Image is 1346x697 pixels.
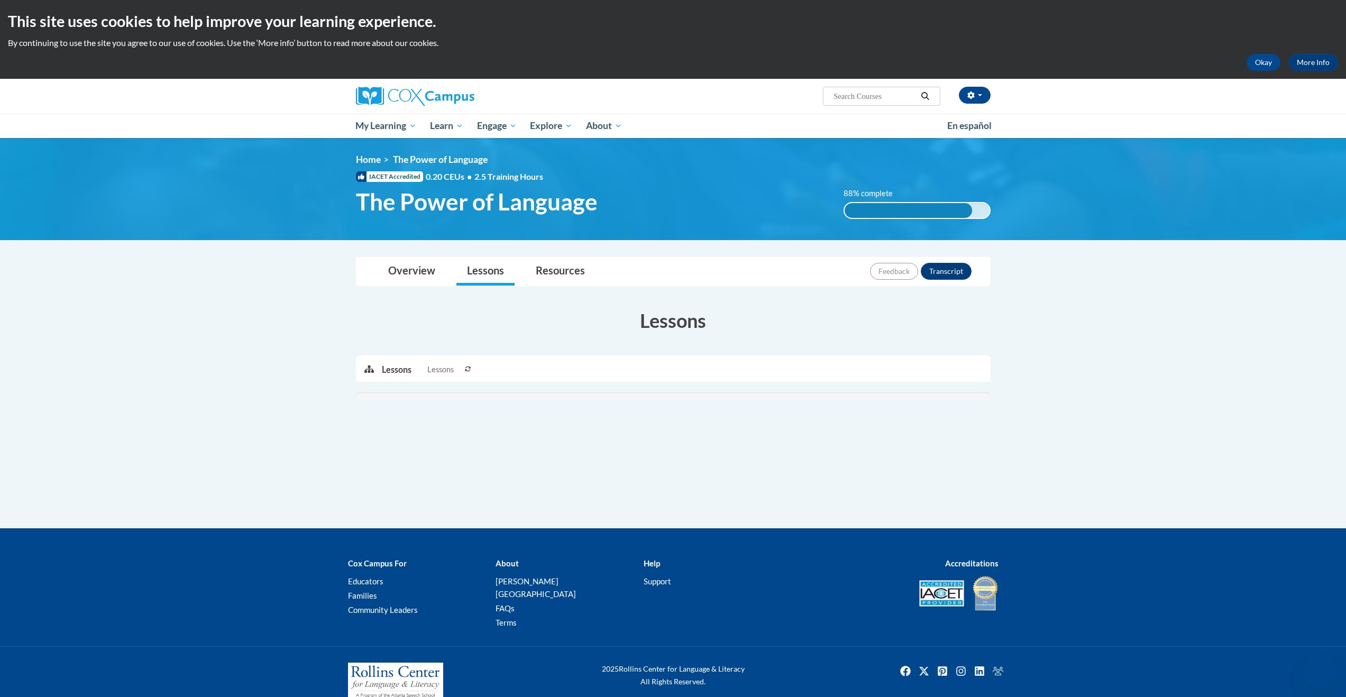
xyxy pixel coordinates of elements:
[356,307,991,334] h3: Lessons
[393,154,488,165] span: The Power of Language
[8,37,1338,49] p: By continuing to use the site you agree to our use of cookies. Use the ‘More info’ button to read...
[356,87,557,106] a: Cox Campus
[348,558,407,568] b: Cox Campus For
[990,663,1006,680] a: Facebook Group
[915,663,932,680] img: Twitter icon
[378,258,446,286] a: Overview
[602,664,619,673] span: 2025
[971,663,988,680] a: Linkedin
[870,263,918,280] button: Feedback
[348,576,383,586] a: Educators
[477,120,517,132] span: Engage
[971,663,988,680] img: LinkedIn icon
[348,605,418,615] a: Community Leaders
[8,11,1338,32] h2: This site uses cookies to help improve your learning experience.
[897,663,914,680] a: Facebook
[586,120,622,132] span: About
[844,188,904,199] label: 88% complete
[496,558,519,568] b: About
[426,171,474,182] span: 0.20 CEUs
[456,258,515,286] a: Lessons
[382,364,411,375] p: Lessons
[940,115,999,137] a: En español
[356,171,423,182] span: IACET Accredited
[496,603,515,613] a: FAQs
[530,120,572,132] span: Explore
[470,114,524,138] a: Engage
[356,154,381,165] a: Home
[990,663,1006,680] img: Facebook group icon
[356,188,598,216] span: The Power of Language
[467,171,472,181] span: •
[972,575,999,612] img: IDA® Accredited
[525,258,596,286] a: Resources
[356,87,474,106] img: Cox Campus
[845,203,972,218] div: 88% complete
[953,663,969,680] a: Instagram
[917,90,933,103] button: Search
[355,120,416,132] span: My Learning
[423,114,470,138] a: Learn
[915,663,932,680] a: Twitter
[562,663,784,688] div: Rollins Center for Language & Literacy All Rights Reserved.
[427,364,454,375] span: Lessons
[832,90,917,103] input: Search Courses
[348,591,377,600] a: Families
[644,576,671,586] a: Support
[919,580,964,607] img: Accredited IACET® Provider
[496,576,576,599] a: [PERSON_NAME][GEOGRAPHIC_DATA]
[1247,54,1280,71] button: Okay
[474,171,543,181] span: 2.5 Training Hours
[921,263,972,280] button: Transcript
[579,114,629,138] a: About
[430,120,463,132] span: Learn
[644,558,660,568] b: Help
[945,558,999,568] b: Accreditations
[523,114,579,138] a: Explore
[947,120,992,131] span: En español
[934,663,951,680] a: Pinterest
[1288,54,1338,71] a: More Info
[496,618,517,627] a: Terms
[340,114,1006,138] div: Main menu
[953,663,969,680] img: Instagram icon
[959,87,991,104] button: Account Settings
[897,663,914,680] img: Facebook icon
[934,663,951,680] img: Pinterest icon
[349,114,424,138] a: My Learning
[1304,655,1338,689] iframe: Button to launch messaging window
